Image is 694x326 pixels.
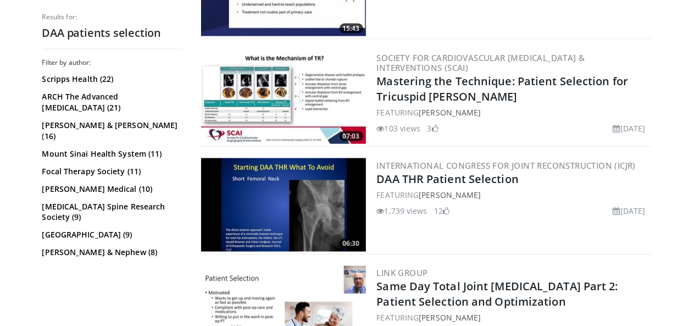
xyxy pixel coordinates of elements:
[419,190,481,200] a: [PERSON_NAME]
[340,131,363,141] span: 07:03
[42,91,180,113] a: ARCH The Advanced [MEDICAL_DATA] (21)
[377,52,585,73] a: Society for Cardiovascular [MEDICAL_DATA] & Interventions (SCAI)
[377,268,428,279] a: LINK Group
[434,205,449,217] li: 12
[42,148,180,159] a: Mount Sinai Health System (11)
[377,172,519,186] a: DAA THR Patient Selection
[419,313,481,323] a: [PERSON_NAME]
[42,166,180,177] a: Focal Therapy Society (11)
[42,58,182,67] h3: Filter by author:
[377,279,618,310] a: Same Day Total Joint [MEDICAL_DATA] Part 2: Patient Selection and Optimization
[201,158,366,252] a: 06:30
[377,312,650,324] div: FEATURING
[377,74,629,104] a: Mastering the Technique: Patient Selection for Tricuspid [PERSON_NAME]
[42,201,180,223] a: [MEDICAL_DATA] Spine Research Society (9)
[419,107,481,118] a: [PERSON_NAME]
[613,205,646,217] li: [DATE]
[340,24,363,34] span: 15:43
[42,230,180,241] a: [GEOGRAPHIC_DATA] (9)
[377,189,650,201] div: FEATURING
[42,184,180,195] a: [PERSON_NAME] Medical (10)
[377,205,427,217] li: 1,739 views
[42,26,182,40] h2: DAA patients selection
[613,123,646,134] li: [DATE]
[377,107,650,118] div: FEATURING
[42,74,180,85] a: Scripps Health (22)
[42,247,180,258] a: [PERSON_NAME] & Nephew (8)
[42,120,180,142] a: [PERSON_NAME] & [PERSON_NAME] (16)
[340,239,363,249] span: 06:30
[427,123,438,134] li: 3
[201,51,366,144] a: 07:03
[42,13,182,21] p: Results for:
[377,123,421,134] li: 103 views
[201,51,366,144] img: 47e2ecf0-ee3f-4e66-94ec-36b848c19fd4.300x170_q85_crop-smart_upscale.jpg
[201,158,366,252] img: d339e3e9-b8ef-4c52-9d87-d301e624ffe7.300x170_q85_crop-smart_upscale.jpg
[377,160,636,171] a: International Congress for Joint Reconstruction (ICJR)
